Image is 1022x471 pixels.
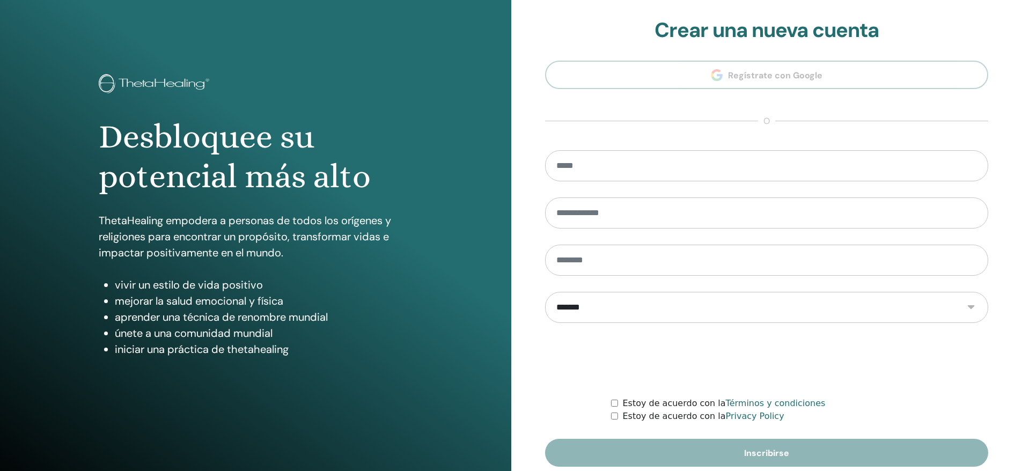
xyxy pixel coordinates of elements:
li: aprender una técnica de renombre mundial [115,309,413,325]
label: Estoy de acuerdo con la [622,410,784,423]
h1: Desbloquee su potencial más alto [99,117,413,197]
h2: Crear una nueva cuenta [545,18,989,43]
span: o [758,115,775,128]
label: Estoy de acuerdo con la [622,397,825,410]
li: únete a una comunidad mundial [115,325,413,341]
li: iniciar una práctica de thetahealing [115,341,413,357]
li: mejorar la salud emocional y física [115,293,413,309]
p: ThetaHealing empodera a personas de todos los orígenes y religiones para encontrar un propósito, ... [99,212,413,261]
li: vivir un estilo de vida positivo [115,277,413,293]
iframe: reCAPTCHA [685,339,848,381]
a: Términos y condiciones [726,398,826,408]
a: Privacy Policy [726,411,784,421]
